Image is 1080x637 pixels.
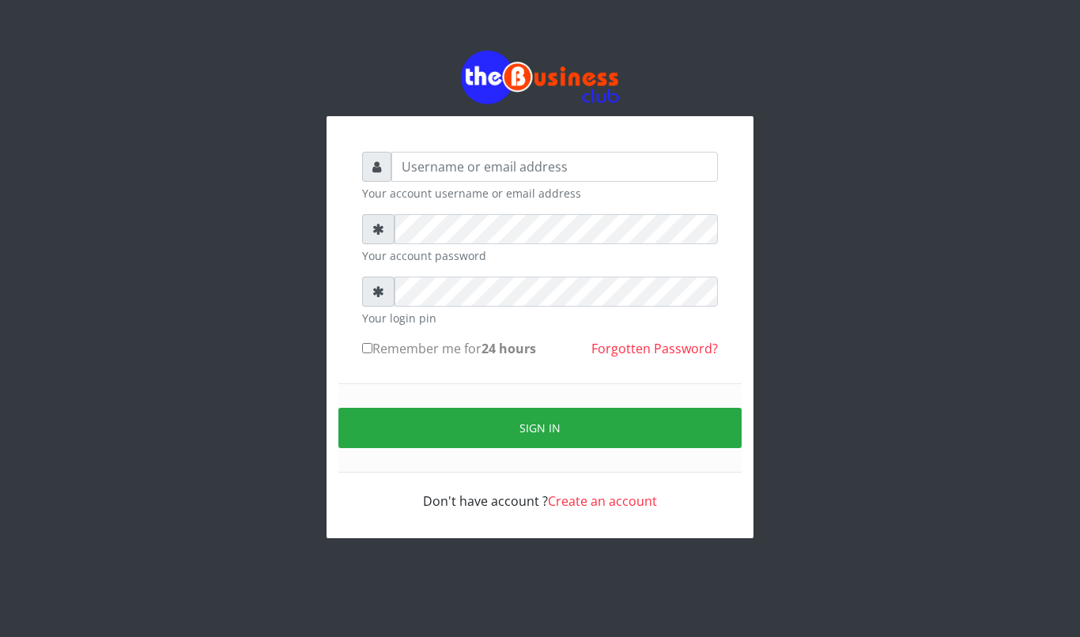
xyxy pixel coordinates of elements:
input: Username or email address [391,152,718,182]
a: Forgotten Password? [591,340,718,357]
div: Don't have account ? [362,473,718,511]
input: Remember me for24 hours [362,343,372,353]
small: Your account password [362,247,718,264]
small: Your account username or email address [362,185,718,202]
small: Your login pin [362,310,718,326]
b: 24 hours [481,340,536,357]
a: Create an account [548,492,657,510]
button: Sign in [338,408,742,448]
label: Remember me for [362,339,536,358]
